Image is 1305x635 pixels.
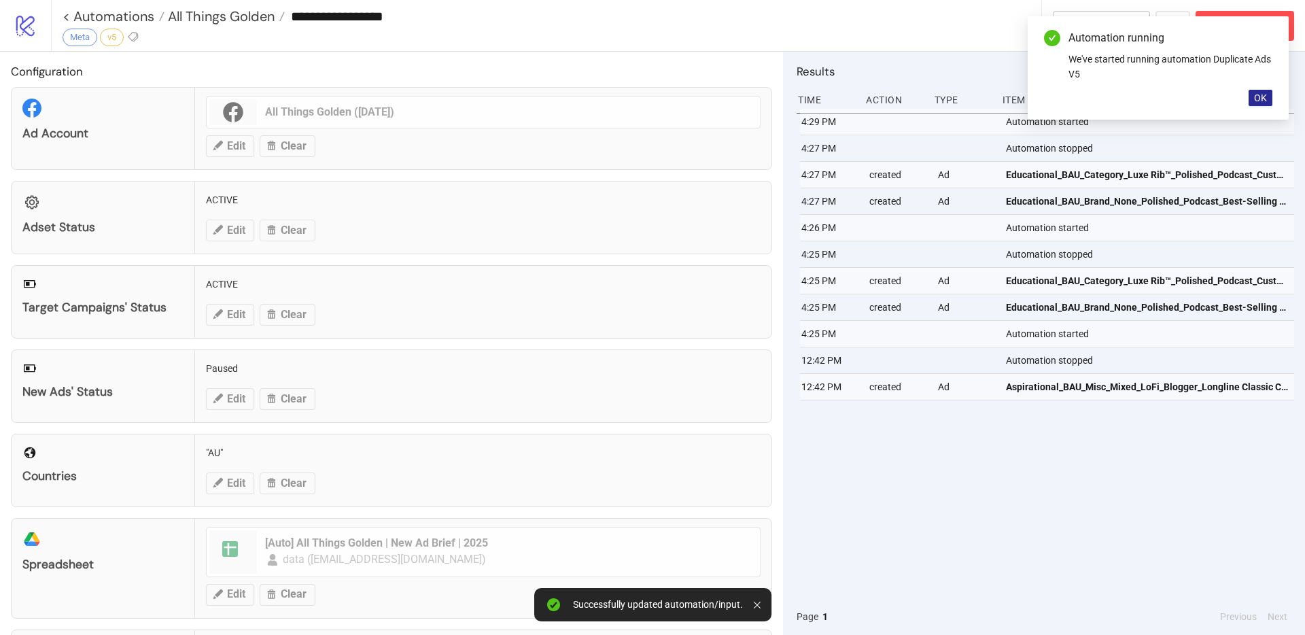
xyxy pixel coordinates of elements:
[1005,215,1298,241] div: Automation started
[1006,300,1288,315] span: Educational_BAU_Brand_None_Polished_Podcast_Best-Selling Icons_@liv.atg_Collection - Video_202509...
[100,29,124,46] div: v5
[868,268,926,294] div: created
[164,7,275,25] span: All Things Golden
[937,268,995,294] div: Ad
[164,10,285,23] a: All Things Golden
[1006,294,1288,320] a: Educational_BAU_Brand_None_Polished_Podcast_Best-Selling Icons_@liv.atg_Collection - Video_202509...
[573,599,743,611] div: Successfully updated automation/input.
[797,63,1294,80] h2: Results
[868,188,926,214] div: created
[1005,347,1298,373] div: Automation stopped
[1006,268,1288,294] a: Educational_BAU_Category_Luxe Rib™_Polished_Podcast_Custom-milled Investment_@liv.atg_Collection ...
[1196,11,1294,41] button: Abort Run
[800,215,858,241] div: 4:26 PM
[937,374,995,400] div: Ad
[1006,379,1288,394] span: Aspirational_BAU_Misc_Mixed_LoFi_Blogger_Longline Classic Coat + Wrap Around Scarf neutral_@arian...
[1006,188,1288,214] a: Educational_BAU_Brand_None_Polished_Podcast_Best-Selling Icons_@liv.atg_Collection - Video_202509...
[800,188,858,214] div: 4:27 PM
[800,294,858,320] div: 4:25 PM
[1053,11,1151,41] button: To Builder
[1068,30,1272,46] div: Automation running
[1006,374,1288,400] a: Aspirational_BAU_Misc_Mixed_LoFi_Blogger_Longline Classic Coat + Wrap Around Scarf neutral_@arian...
[1006,273,1288,288] span: Educational_BAU_Category_Luxe Rib™_Polished_Podcast_Custom-milled Investment_@liv.atg_Collection ...
[1216,609,1261,624] button: Previous
[800,162,858,188] div: 4:27 PM
[1249,90,1272,106] button: OK
[1005,135,1298,161] div: Automation stopped
[800,374,858,400] div: 12:42 PM
[800,135,858,161] div: 4:27 PM
[1068,52,1272,82] div: We've started running automation Duplicate Ads V5
[800,241,858,267] div: 4:25 PM
[1155,11,1190,41] button: ...
[800,109,858,135] div: 4:29 PM
[797,609,818,624] span: Page
[818,609,832,624] button: 1
[937,294,995,320] div: Ad
[1005,109,1298,135] div: Automation started
[800,347,858,373] div: 12:42 PM
[11,63,772,80] h2: Configuration
[63,29,97,46] div: Meta
[1006,167,1288,182] span: Educational_BAU_Category_Luxe Rib™_Polished_Podcast_Custom-milled Investment_@liv.atg_Collection ...
[1006,162,1288,188] a: Educational_BAU_Category_Luxe Rib™_Polished_Podcast_Custom-milled Investment_@liv.atg_Collection ...
[1001,87,1294,113] div: Item
[868,374,926,400] div: created
[1264,609,1291,624] button: Next
[800,268,858,294] div: 4:25 PM
[1005,321,1298,347] div: Automation started
[797,87,855,113] div: Time
[933,87,992,113] div: Type
[63,10,164,23] a: < Automations
[868,162,926,188] div: created
[937,162,995,188] div: Ad
[1254,92,1267,103] span: OK
[800,321,858,347] div: 4:25 PM
[865,87,923,113] div: Action
[1006,194,1288,209] span: Educational_BAU_Brand_None_Polished_Podcast_Best-Selling Icons_@liv.atg_Collection - Video_202509...
[1005,241,1298,267] div: Automation stopped
[868,294,926,320] div: created
[937,188,995,214] div: Ad
[1044,30,1060,46] span: check-circle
